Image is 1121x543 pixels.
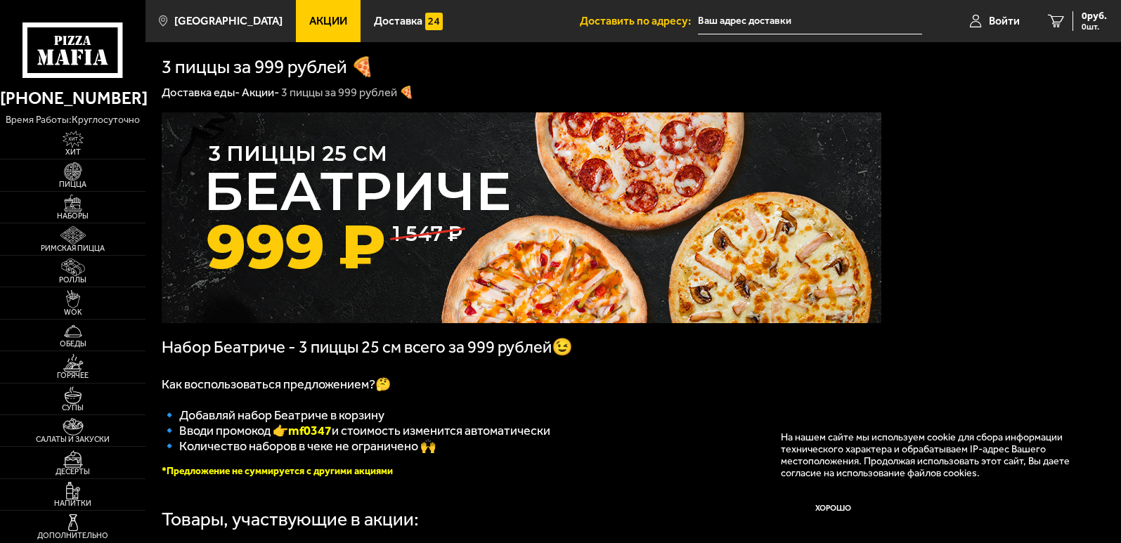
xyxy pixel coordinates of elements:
[1082,11,1107,21] span: 0 руб.
[174,15,283,27] span: [GEOGRAPHIC_DATA]
[580,15,698,27] span: Доставить по адресу:
[309,15,347,27] span: Акции
[425,13,443,30] img: 15daf4d41897b9f0e9f617042186c801.svg
[162,465,393,477] font: *Предложение не суммируется с другими акциями
[162,112,881,323] img: 1024x1024
[1082,22,1107,31] span: 0 шт.
[162,407,384,423] span: 🔹 Добавляй набор Беатриче в корзину
[781,491,886,526] button: Хорошо
[781,431,1085,480] p: На нашем сайте мы используем cookie для сбора информации технического характера и обрабатываем IP...
[162,438,436,454] span: 🔹 Количество наборов в чеке не ограничено 🙌
[162,85,240,99] a: Доставка еды-
[288,423,332,438] b: mf0347
[162,377,391,392] span: Как воспользоваться предложением?🤔
[162,510,419,529] div: Товары, участвующие в акции:
[162,337,573,357] span: Набор Беатриче - 3 пиццы 25 см всего за 999 рублей😉
[162,423,550,438] span: 🔹 Вводи промокод 👉 и стоимость изменится автоматически
[698,8,922,34] input: Ваш адрес доставки
[989,15,1020,27] span: Войти
[281,85,414,100] div: 3 пиццы за 999 рублей 🍕
[242,85,279,99] a: Акции-
[374,15,422,27] span: Доставка
[162,58,374,77] h1: 3 пиццы за 999 рублей 🍕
